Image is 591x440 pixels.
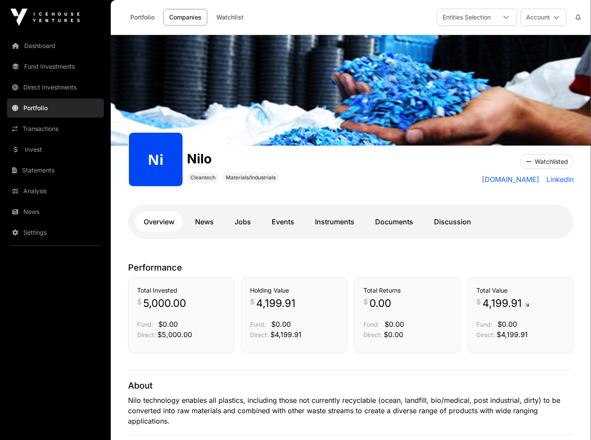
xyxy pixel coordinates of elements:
[363,286,452,295] h3: Total Returns
[125,9,160,26] a: Portfolio
[366,211,422,232] a: Documents
[363,321,379,328] span: Fund:
[7,223,104,242] a: Settings
[498,320,517,328] span: $0.00
[257,297,296,310] span: 4,199.91
[7,36,104,55] a: Dashboard
[164,9,207,26] a: Companies
[548,399,591,440] iframe: Chat Widget
[7,202,104,221] a: News
[137,297,141,307] span: $
[363,297,368,307] span: $
[520,9,567,26] button: Account
[385,320,404,328] span: $0.00
[251,321,267,328] span: Fund:
[132,136,179,183] img: nilo164.png
[483,297,533,310] span: 4,199.91
[135,211,183,232] a: Overview
[137,286,225,295] h3: Total Invested
[128,395,574,426] p: Nilo technology enables all plastics, including those not currently recyclable (ocean, landfill, ...
[128,261,574,274] p: Performance
[272,320,291,328] span: $0.00
[186,211,222,232] a: News
[7,119,104,138] a: Transactions
[157,330,192,339] span: $5,000.00
[211,9,249,26] a: Watchlist
[251,297,255,307] span: $
[158,320,178,328] span: $0.00
[128,379,574,392] p: About
[384,330,403,339] span: $0.00
[111,35,591,146] img: Nilo
[271,330,302,339] span: $4,199.91
[520,154,574,169] button: Watchlisted
[226,174,276,181] span: Materials/Industrials
[477,286,565,295] h3: Total Value
[477,321,493,328] span: Fund:
[251,286,339,295] h3: Holding Value
[226,211,260,232] a: Jobs
[7,78,104,97] a: Direct Investments
[135,211,567,232] nav: Tabs
[369,297,391,310] span: 0.00
[482,174,540,185] a: [DOMAIN_NAME]
[477,331,495,338] span: Direct:
[251,331,269,338] span: Direct:
[306,211,363,232] a: Instruments
[425,211,480,232] a: Discussion
[477,297,481,307] span: $
[7,57,104,76] a: Fund Investments
[143,297,186,310] span: 5,000.00
[190,174,215,181] span: Cleantech
[437,9,496,26] div: Entities Selection
[363,331,382,338] span: Direct:
[137,321,153,328] span: Fund:
[7,182,104,201] a: Analysis
[7,140,104,159] a: Invest
[263,211,303,232] a: Events
[137,331,156,338] span: Direct:
[187,151,279,166] h1: Nilo
[543,174,574,185] a: LinkedIn
[10,9,80,26] img: Icehouse Ventures Logo
[7,99,104,118] a: Portfolio
[497,330,528,339] span: $4,199.91
[7,161,104,180] a: Statements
